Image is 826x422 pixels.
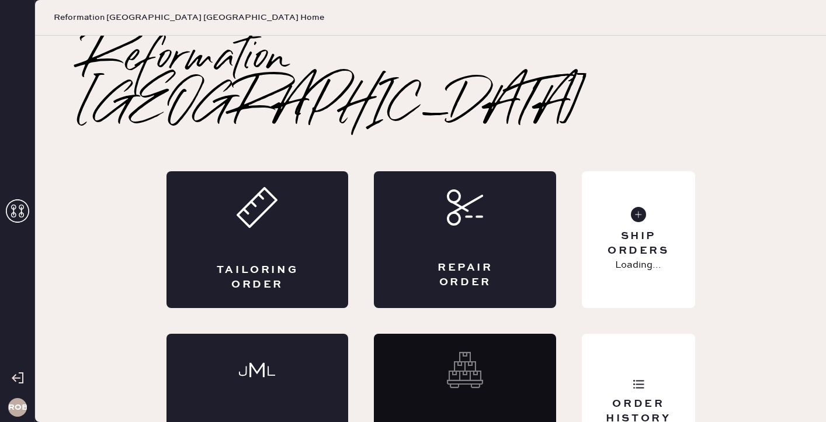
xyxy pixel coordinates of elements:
p: Loading... [615,258,661,272]
div: Ship Orders [591,229,685,258]
div: Repair Order [421,261,509,290]
h2: Reformation [GEOGRAPHIC_DATA] [82,36,779,129]
h3: ROBCA [8,403,27,411]
span: Reformation [GEOGRAPHIC_DATA] [GEOGRAPHIC_DATA] Home [54,12,324,23]
div: Tailoring Order [213,263,302,292]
